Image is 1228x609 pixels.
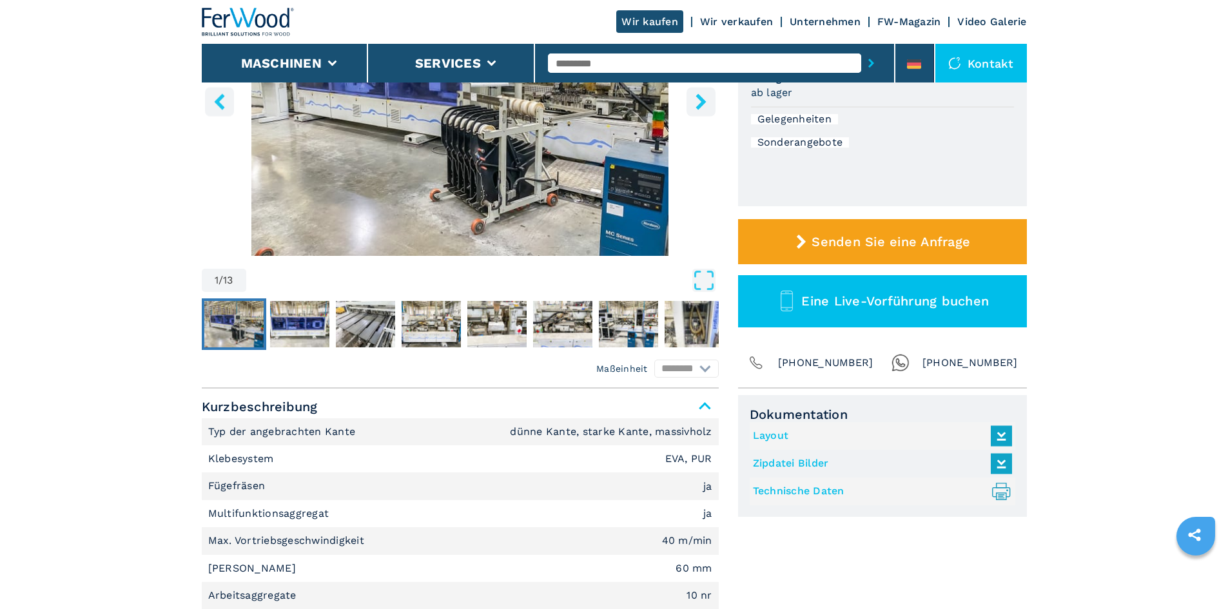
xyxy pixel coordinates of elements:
img: a03a823e24006618985b28c7c39cfd5d [599,301,658,347]
em: dünne Kante, starke Kante, massivholz [510,427,712,437]
span: Kurzbeschreibung [202,395,719,418]
img: Ferwood [202,8,295,36]
span: [PHONE_NUMBER] [922,354,1018,372]
span: [PHONE_NUMBER] [778,354,873,372]
img: 978480d3777cf8fbc56e680048b4592f [336,301,395,347]
img: Whatsapp [892,354,910,372]
em: ja [703,481,712,492]
a: Wir kaufen [616,10,683,33]
img: 26a6f9d08cd04c3185742b02f4bff27e [467,301,527,347]
button: Go to Slide 2 [268,298,332,350]
span: Senden Sie eine Anfrage [812,234,970,249]
button: Go to Slide 6 [531,298,595,350]
span: Eine Live-Vorführung buchen [801,293,989,309]
span: 1 [215,275,219,285]
a: Zipdatei Bilder [753,453,1006,474]
button: Senden Sie eine Anfrage [738,219,1027,264]
p: [PERSON_NAME] [208,561,300,575]
img: 66aa860fa3e0b3bea4072fda5b194f64 [270,301,329,347]
iframe: Chat [1173,551,1218,599]
img: fb7095cf2e3526bea75ec30b495489e8 [533,301,592,347]
a: FW-Magazin [877,15,941,28]
div: Sonderangebote [751,137,850,148]
button: Services [415,55,481,71]
button: Go to Slide 4 [399,298,463,350]
button: Open Fullscreen [249,269,716,292]
a: Wir verkaufen [700,15,773,28]
button: Go to Slide 3 [333,298,398,350]
button: Go to Slide 1 [202,298,266,350]
p: Multifunktionsaggregat [208,507,333,521]
em: 40 m/min [662,536,712,546]
span: / [219,275,223,285]
button: right-button [687,87,716,116]
nav: Thumbnail Navigation [202,298,719,350]
img: 907c3d77171f5cd18180b6b507195e4f [402,301,461,347]
button: Maschinen [241,55,322,71]
a: Layout [753,425,1006,447]
span: 13 [223,275,233,285]
a: Unternehmen [790,15,861,28]
span: Dokumentation [750,407,1015,422]
button: Go to Slide 7 [596,298,661,350]
img: Kontakt [948,57,961,70]
button: Go to Slide 8 [662,298,726,350]
em: 60 mm [676,563,712,574]
h3: ab lager [751,85,793,100]
em: ja [703,508,712,519]
p: Fügefräsen [208,479,269,493]
p: Arbeitsaggregate [208,588,300,603]
div: Kontakt [935,44,1027,82]
p: Typ der angebrachten Kante [208,425,359,439]
button: submit-button [861,48,881,78]
div: Gelegenheiten [751,114,838,124]
img: 4dc490cb30173d1d15ac64a1b7188ebe [665,301,724,347]
button: left-button [205,87,234,116]
p: Max. Vortriebsgeschwindigkeit [208,534,368,548]
em: Maßeinheit [596,362,648,375]
button: Go to Slide 5 [465,298,529,350]
em: 10 nr [687,590,712,601]
em: EVA, PUR [665,454,712,464]
a: sharethis [1178,519,1211,551]
img: 2beabd756b8e13e2d3e129fde47a34d6 [204,301,264,347]
img: Phone [747,354,765,372]
p: Klebesystem [208,452,277,466]
button: Eine Live-Vorführung buchen [738,275,1027,327]
a: Technische Daten [753,481,1006,502]
a: Video Galerie [957,15,1026,28]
